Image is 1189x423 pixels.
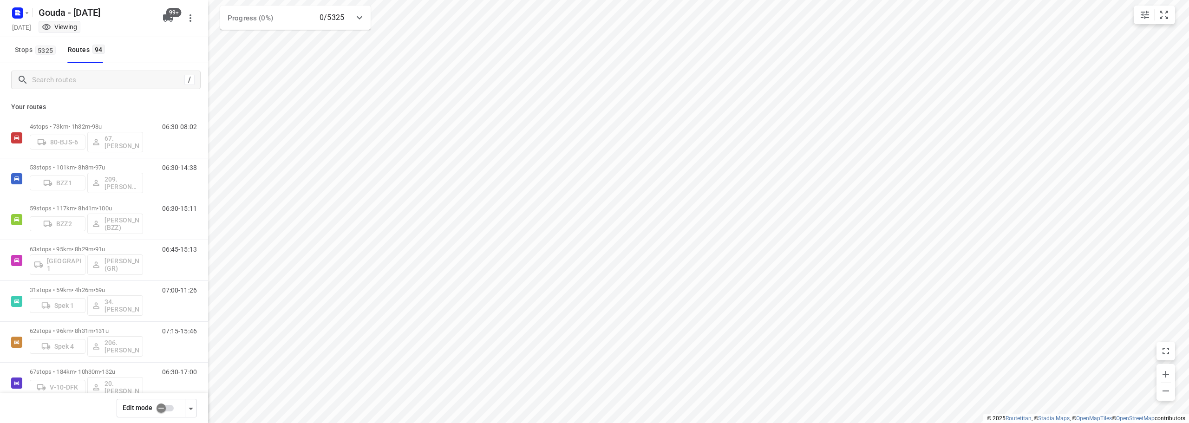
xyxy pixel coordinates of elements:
span: Stops [15,44,59,56]
span: 131u [95,327,109,334]
span: 94 [92,45,105,54]
p: 06:30-14:38 [162,164,197,171]
span: 5325 [35,46,56,55]
span: Progress (0%) [228,14,273,22]
p: 59 stops • 117km • 8h41m [30,205,143,212]
div: small contained button group [1134,6,1175,24]
span: • [93,286,95,293]
p: 31 stops • 59km • 4h26m [30,286,143,293]
div: Driver app settings [185,402,196,414]
div: You are currently in view mode. To make any changes, go to edit project. [42,22,77,32]
button: 99+ [159,9,177,27]
p: 0/5325 [320,12,344,23]
p: 06:45-15:13 [162,246,197,253]
p: 06:30-17:00 [162,368,197,376]
span: 91u [95,246,105,253]
button: Fit zoom [1155,6,1173,24]
span: • [90,123,92,130]
span: 59u [95,286,105,293]
button: More [181,9,200,27]
span: 100u [98,205,112,212]
p: 67 stops • 184km • 10h30m [30,368,143,375]
span: 98u [92,123,102,130]
p: 53 stops • 101km • 8h8m [30,164,143,171]
p: 07:15-15:46 [162,327,197,335]
div: / [184,75,195,85]
p: 06:30-15:11 [162,205,197,212]
span: • [93,164,95,171]
p: 06:30-08:02 [162,123,197,130]
a: Routetitan [1006,415,1032,422]
a: OpenMapTiles [1076,415,1112,422]
span: • [93,246,95,253]
li: © 2025 , © , © © contributors [987,415,1185,422]
p: 63 stops • 95km • 8h29m [30,246,143,253]
button: Map settings [1136,6,1154,24]
div: Progress (0%)0/5325 [220,6,371,30]
span: • [97,205,98,212]
span: • [100,368,102,375]
div: Routes [68,44,108,56]
p: 4 stops • 73km • 1h32m [30,123,143,130]
input: Search routes [32,73,184,87]
a: OpenStreetMap [1116,415,1155,422]
span: • [93,327,95,334]
p: Your routes [11,102,197,112]
p: 07:00-11:26 [162,286,197,294]
a: Stadia Maps [1038,415,1070,422]
p: 62 stops • 96km • 8h31m [30,327,143,334]
span: 132u [102,368,115,375]
span: 99+ [166,8,182,17]
span: Edit mode [123,404,152,411]
span: 97u [95,164,105,171]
